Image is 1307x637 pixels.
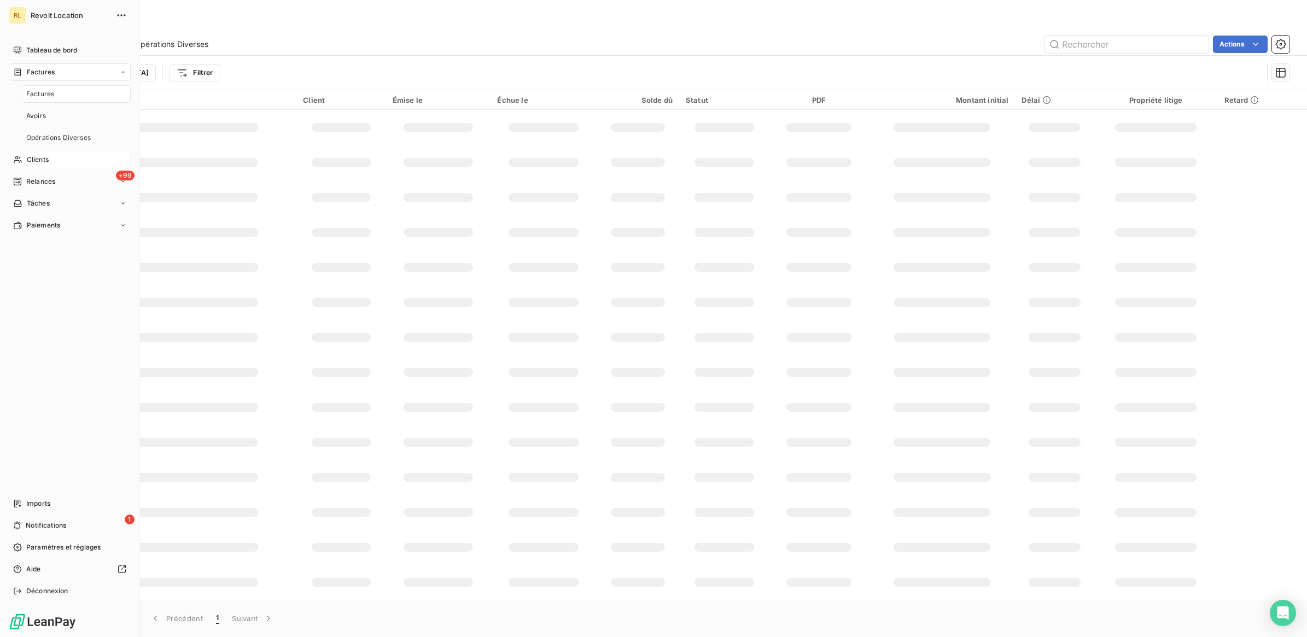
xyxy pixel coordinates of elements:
span: Paramètres et réglages [26,542,101,552]
div: Montant initial [875,96,1008,104]
span: Imports [26,499,50,509]
span: Tableau de bord [26,45,77,55]
div: Échue le [497,96,590,104]
div: PDF [776,96,862,104]
span: Factures [27,67,55,77]
div: Statut [686,96,763,104]
button: Actions [1213,36,1268,53]
span: 1 [216,613,219,624]
span: Opérations Diverses [26,133,91,143]
span: Revolt Location [31,11,109,20]
div: RL [9,7,26,24]
span: Opérations Diverses [135,39,208,50]
div: Solde dû [603,96,673,104]
img: Logo LeanPay [9,613,77,630]
span: Relances [26,177,55,186]
span: Clients [27,155,49,165]
span: Avoirs [26,111,46,121]
input: Rechercher [1045,36,1209,53]
div: Client [303,96,379,104]
span: Aide [26,564,41,574]
div: Retard [1224,96,1300,104]
span: Tâches [27,198,50,208]
button: Suivant [225,607,281,630]
div: Émise le [393,96,485,104]
span: Notifications [26,521,66,530]
span: Paiements [27,220,60,230]
span: +99 [116,171,135,180]
span: 1 [125,515,135,524]
button: Précédent [143,607,209,630]
div: Délai [1022,96,1087,104]
button: 1 [209,607,225,630]
a: Aide [9,560,131,578]
span: Déconnexion [26,586,68,596]
span: Factures [26,89,54,99]
div: Open Intercom Messenger [1270,600,1296,626]
button: Filtrer [170,64,220,81]
div: Propriété litige [1101,96,1211,104]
